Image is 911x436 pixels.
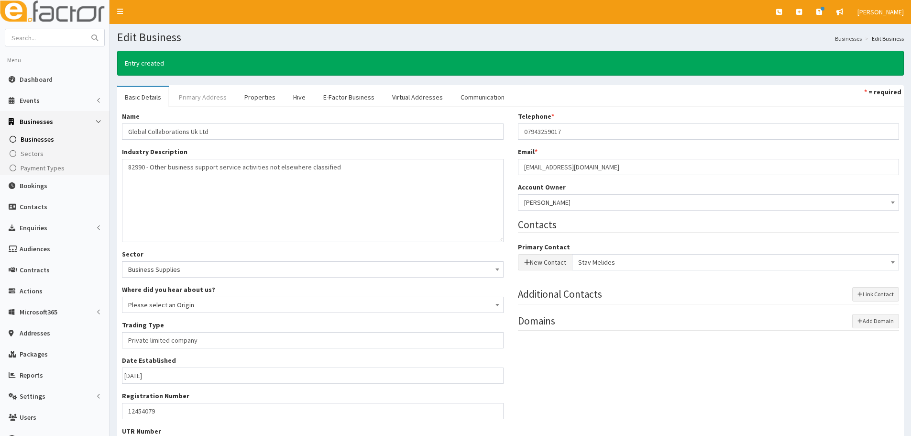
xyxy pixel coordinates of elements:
[20,181,47,190] span: Bookings
[122,320,164,330] label: Trading Type
[20,245,50,253] span: Audiences
[20,287,43,295] span: Actions
[122,112,140,121] label: Name
[122,249,143,259] label: Sector
[572,254,900,270] span: Stav Melides
[117,31,904,44] h1: Edit Business
[5,29,86,46] input: Search...
[518,194,900,211] span: Jessica Carrington
[20,413,36,422] span: Users
[122,147,187,157] label: Industry Description
[2,146,110,161] a: Sectors
[117,87,169,107] a: Basic Details
[171,87,234,107] a: Primary Address
[122,285,215,294] label: Where did you hear about us?
[20,117,53,126] span: Businesses
[835,34,862,43] a: Businesses
[122,391,189,401] label: Registration Number
[868,88,901,96] strong: = required
[852,287,899,302] button: Link Contact
[518,112,554,121] label: Telephone
[128,263,497,276] span: Business Supplies
[863,34,904,43] li: Edit Business
[518,218,900,233] legend: Contacts
[21,135,54,144] span: Businesses
[518,254,572,270] button: New Contact
[518,287,900,304] legend: Additional Contacts
[518,314,900,331] legend: Domains
[20,96,40,105] span: Events
[122,426,161,436] label: UTR Number
[122,356,176,365] label: Date Established
[316,87,382,107] a: E-Factor Business
[20,308,57,316] span: Microsoft365
[20,266,50,274] span: Contracts
[20,75,53,84] span: Dashboard
[20,350,48,358] span: Packages
[857,8,904,16] span: [PERSON_NAME]
[128,298,497,312] span: Please select an Origin
[20,202,47,211] span: Contacts
[20,392,45,401] span: Settings
[518,147,538,157] label: Email
[122,159,504,242] textarea: 82990 - Other business support service activities not elsewhere classified
[518,182,566,192] label: Account Owner
[20,371,43,380] span: Reports
[122,297,504,313] span: Please select an Origin
[20,224,47,232] span: Enquiries
[578,256,893,269] span: Stav Melides
[20,329,50,337] span: Addresses
[384,87,450,107] a: Virtual Addresses
[852,314,899,328] button: Add Domain
[518,242,570,252] label: Primary Contact
[237,87,283,107] a: Properties
[285,87,313,107] a: Hive
[21,149,44,158] span: Sectors
[122,261,504,278] span: Business Supplies
[117,51,904,76] div: Entry created
[453,87,512,107] a: Communication
[2,161,110,175] a: Payment Types
[2,132,110,146] a: Businesses
[524,196,893,209] span: Jessica Carrington
[21,164,65,172] span: Payment Types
